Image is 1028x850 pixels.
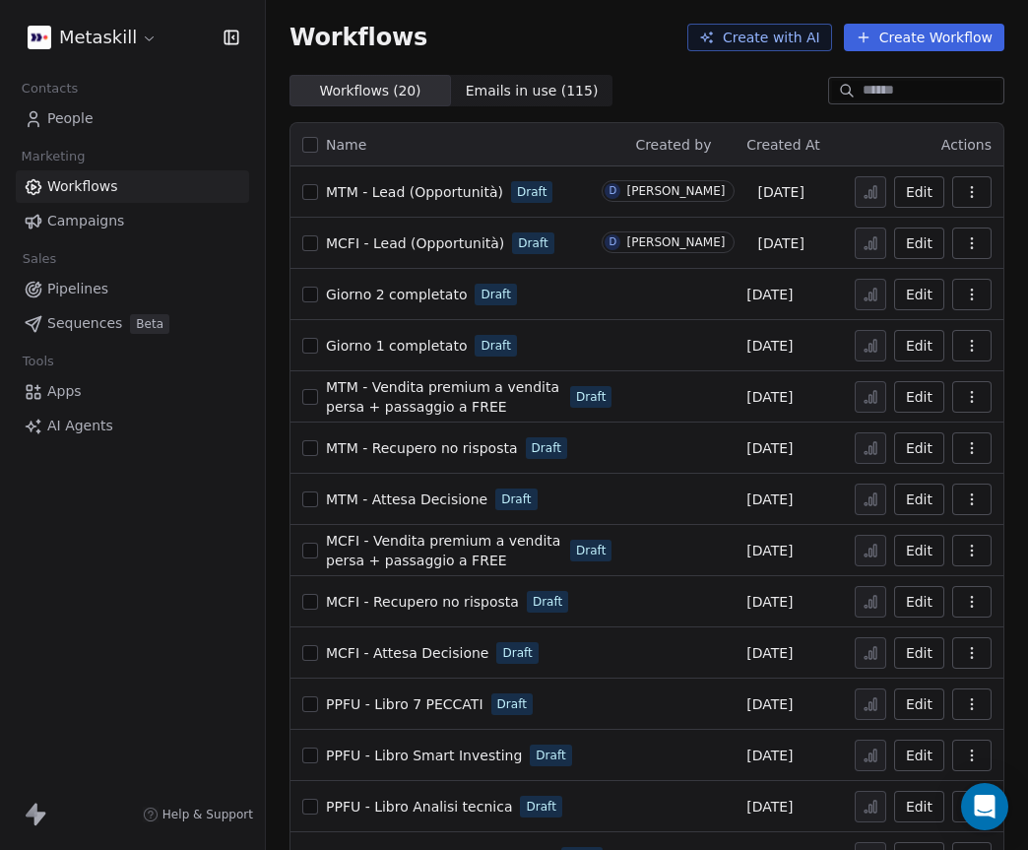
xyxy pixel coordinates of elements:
span: PPFU - Libro Analisi tecnica [326,799,512,815]
a: MCFI - Attesa Decisione [326,643,488,663]
span: Draft [497,695,527,713]
a: MCFI - Vendita premium a vendita persa + passaggio a FREE [326,531,562,570]
span: Created At [746,137,820,153]
a: Giorno 2 completato [326,285,467,304]
div: [PERSON_NAME] [626,184,725,198]
a: MCFI - Lead (Opportunità) [326,233,504,253]
button: Edit [894,791,944,822]
span: [DATE] [746,285,793,304]
span: MCFI - Vendita premium a vendita persa + passaggio a FREE [326,533,560,568]
span: Sales [14,244,65,274]
button: Edit [894,228,944,259]
span: [DATE] [746,336,793,356]
span: [DATE] [746,746,793,765]
a: Edit [894,586,944,618]
span: Draft [481,337,510,355]
span: MTM - Lead (Opportunità) [326,184,503,200]
img: AVATAR%20METASKILL%20-%20Colori%20Positivo.png [28,26,51,49]
span: Draft [518,234,547,252]
a: PPFU - Libro Smart Investing [326,746,522,765]
span: People [47,108,94,129]
span: Contacts [13,74,87,103]
div: Open Intercom Messenger [961,783,1008,830]
span: Draft [526,798,555,816]
span: [DATE] [746,438,793,458]
span: Actions [941,137,992,153]
a: Edit [894,381,944,413]
a: People [16,102,249,135]
a: MTM - Recupero no risposta [326,438,518,458]
span: Name [326,135,366,156]
button: Edit [894,176,944,208]
a: MTM - Attesa Decisione [326,490,487,509]
a: Edit [894,484,944,515]
span: [DATE] [746,797,793,817]
span: Giorno 1 completato [326,338,467,354]
span: Campaigns [47,211,124,231]
button: Edit [894,688,944,720]
span: PPFU - Libro Smart Investing [326,748,522,763]
button: Create Workflow [844,24,1004,51]
span: Draft [576,542,606,559]
span: Help & Support [162,807,253,822]
span: MCFI - Lead (Opportunità) [326,235,504,251]
span: Draft [533,593,562,611]
a: Apps [16,375,249,408]
a: Workflows [16,170,249,203]
a: Help & Support [143,807,253,822]
span: [DATE] [758,182,804,202]
span: Draft [576,388,606,406]
span: Workflows [289,24,427,51]
span: [DATE] [746,592,793,612]
a: MCFI - Recupero no risposta [326,592,519,612]
button: Edit [894,535,944,566]
span: MCFI - Attesa Decisione [326,645,488,661]
button: Edit [894,740,944,771]
span: MCFI - Recupero no risposta [326,594,519,610]
span: Apps [47,381,82,402]
span: MTM - Attesa Decisione [326,491,487,507]
span: Metaskill [59,25,137,50]
span: Marketing [13,142,94,171]
button: Edit [894,330,944,361]
span: Created by [635,137,711,153]
a: MTM - Vendita premium a vendita persa + passaggio a FREE [326,377,562,417]
div: D [610,183,617,199]
button: Edit [894,637,944,669]
span: [DATE] [746,387,793,407]
span: Draft [536,747,565,764]
a: PPFU - Libro Analisi tecnica [326,797,512,817]
a: PPFU - Libro 7 PECCATI [326,694,483,714]
span: [DATE] [758,233,804,253]
button: Edit [894,279,944,310]
span: Sequences [47,313,122,334]
span: Beta [130,314,169,334]
a: Campaigns [16,205,249,237]
div: [PERSON_NAME] [626,235,725,249]
span: Draft [502,644,532,662]
span: Pipelines [47,279,108,299]
span: Workflows [47,176,118,197]
span: Draft [532,439,561,457]
span: PPFU - Libro 7 PECCATI [326,696,483,712]
a: Pipelines [16,273,249,305]
a: AI Agents [16,410,249,442]
span: Tools [14,347,62,376]
button: Create with AI [687,24,832,51]
span: Draft [481,286,510,303]
span: MTM - Recupero no risposta [326,440,518,456]
span: Emails in use ( 115 ) [466,81,599,101]
span: [DATE] [746,694,793,714]
span: Giorno 2 completato [326,287,467,302]
a: SequencesBeta [16,307,249,340]
span: [DATE] [746,643,793,663]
